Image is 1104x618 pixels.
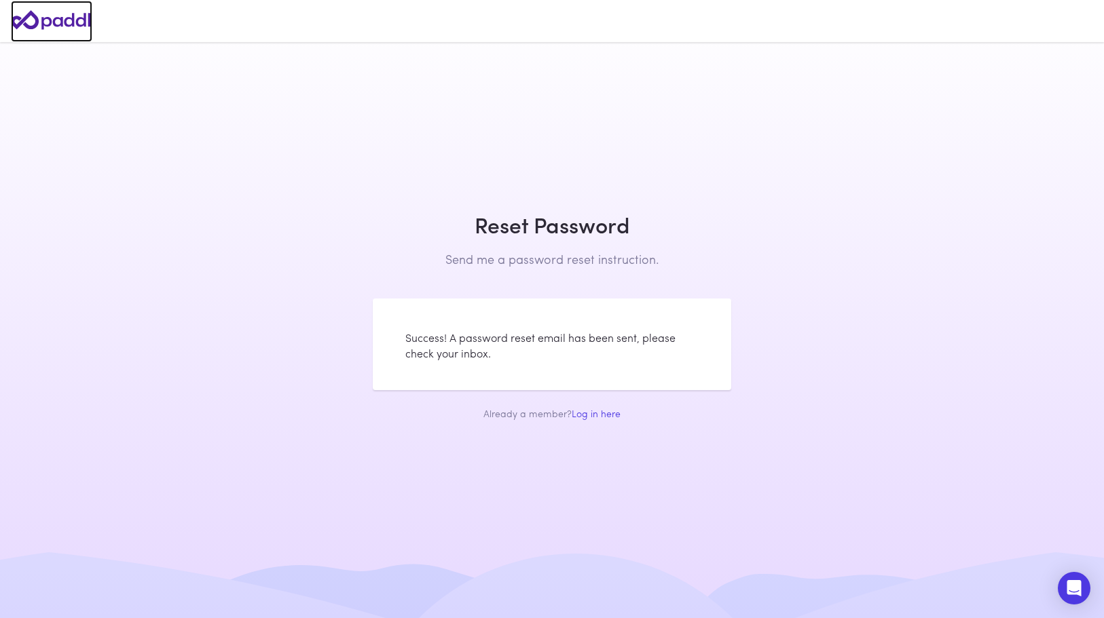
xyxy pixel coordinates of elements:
[1058,572,1090,604] div: Open Intercom Messenger
[572,406,621,420] a: Log in here
[373,406,731,420] div: Already a member?
[373,252,731,267] h2: Send me a password reset instruction.
[373,212,731,237] h1: Reset Password
[405,330,699,362] p: Success! A password reset email has been sent, please check your inbox.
